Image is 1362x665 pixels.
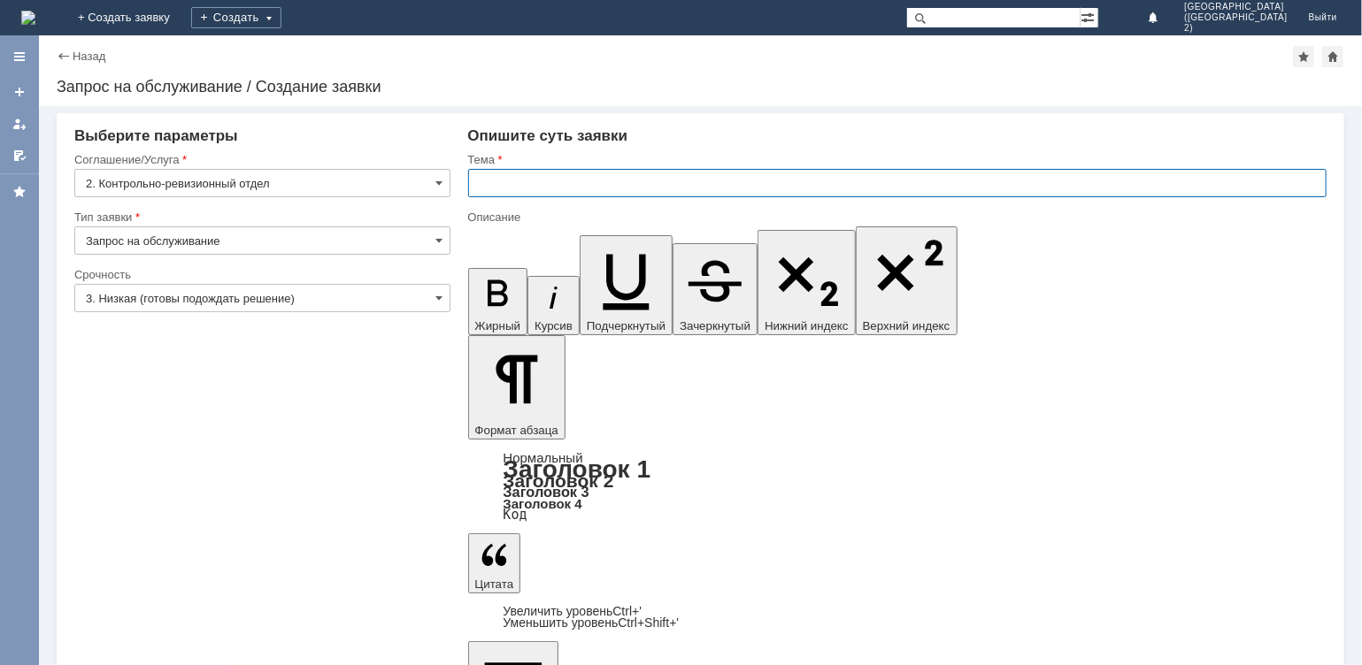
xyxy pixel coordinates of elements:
span: Зачеркнутый [680,319,750,332]
button: Зачеркнутый [673,243,758,335]
a: Заголовок 1 [504,455,651,483]
span: Ctrl+Shift+' [618,615,679,630]
div: Срочность [74,269,447,280]
span: Подчеркнутый [587,319,666,332]
a: Назад [73,50,105,63]
div: Описание [468,211,1324,223]
span: Опишите суть заявки [468,127,628,144]
div: Создать [191,7,281,28]
button: Курсив [527,276,580,335]
span: 2) [1184,23,1287,34]
img: logo [21,11,35,25]
div: Тема [468,154,1324,165]
span: Верхний индекс [863,319,950,332]
span: Ctrl+' [612,604,642,618]
span: Расширенный поиск [1081,8,1098,25]
span: Жирный [475,319,521,332]
div: Добавить в избранное [1293,46,1314,67]
span: Курсив [535,319,573,332]
button: Цитата [468,533,521,593]
a: Increase [504,604,643,618]
div: Тип заявки [74,211,447,223]
button: Формат абзаца [468,335,566,440]
a: Заголовок 3 [504,484,589,500]
a: Код [504,507,527,523]
button: Жирный [468,268,528,335]
div: Цитата [468,606,1327,629]
a: Decrease [504,615,680,630]
a: Мои заявки [5,110,34,138]
a: Нормальный [504,450,583,465]
span: Выберите параметры [74,127,238,144]
span: Цитата [475,577,514,591]
a: Мои согласования [5,141,34,170]
div: Соглашение/Услуга [74,154,447,165]
span: [GEOGRAPHIC_DATA] [1184,2,1287,12]
a: Перейти на домашнюю страницу [21,11,35,25]
div: Формат абзаца [468,452,1327,521]
span: ([GEOGRAPHIC_DATA] [1184,12,1287,23]
div: Сделать домашней страницей [1322,46,1343,67]
a: Заголовок 4 [504,496,582,511]
button: Нижний индекс [758,230,856,335]
span: Формат абзаца [475,424,558,437]
button: Подчеркнутый [580,235,673,335]
a: Заголовок 2 [504,470,614,491]
a: Создать заявку [5,78,34,106]
button: Верхний индекс [856,226,958,335]
span: Нижний индекс [765,319,849,332]
div: Запрос на обслуживание / Создание заявки [57,78,1344,96]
